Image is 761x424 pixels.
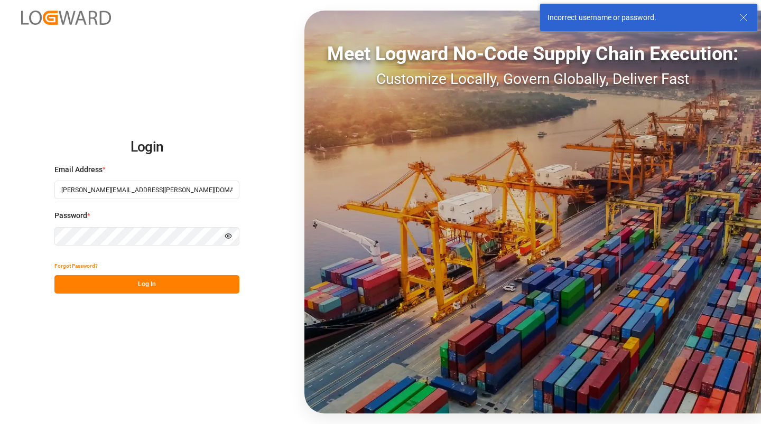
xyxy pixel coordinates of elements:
[304,40,761,68] div: Meet Logward No-Code Supply Chain Execution:
[54,257,98,275] button: Forgot Password?
[54,210,87,221] span: Password
[304,68,761,90] div: Customize Locally, Govern Globally, Deliver Fast
[54,130,239,164] h2: Login
[54,164,103,175] span: Email Address
[54,275,239,294] button: Log In
[54,181,239,199] input: Enter your email
[21,11,111,25] img: Logward_new_orange.png
[547,12,729,23] div: Incorrect username or password.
